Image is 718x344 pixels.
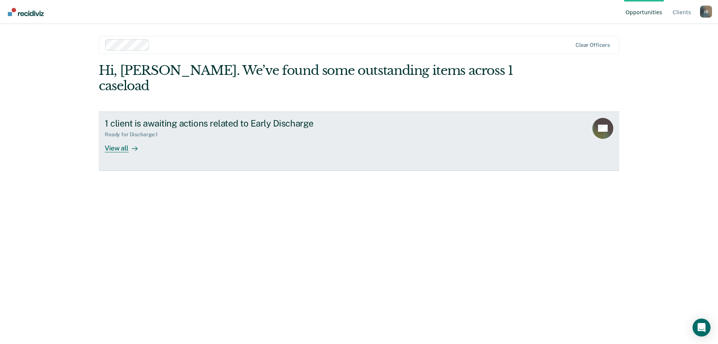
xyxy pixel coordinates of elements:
a: 1 client is awaiting actions related to Early DischargeReady for Discharge:1View all [99,112,619,171]
div: J B [700,6,712,18]
div: 1 client is awaiting actions related to Early Discharge [105,118,367,129]
button: Profile dropdown button [700,6,712,18]
img: Recidiviz [8,8,44,16]
div: View all [105,138,147,152]
div: Open Intercom Messenger [693,319,711,337]
div: Hi, [PERSON_NAME]. We’ve found some outstanding items across 1 caseload [99,63,515,94]
div: Clear officers [576,42,610,48]
div: Ready for Discharge : 1 [105,131,164,138]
